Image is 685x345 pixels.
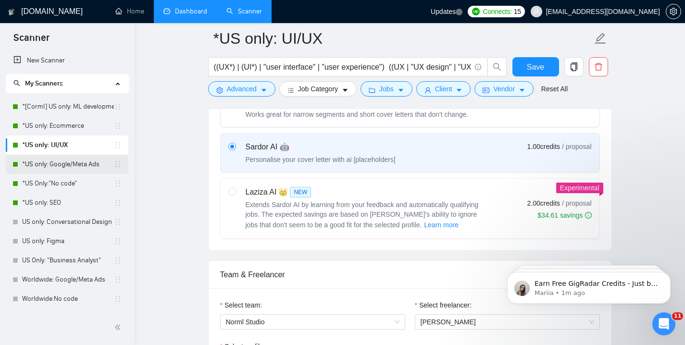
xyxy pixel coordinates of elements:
span: 15 [514,6,521,17]
div: Works great for narrow segments and short cover letters that don't change. [246,110,469,119]
span: setting [216,86,223,94]
label: Select freelancer: [415,300,472,310]
li: *US only: SEO [6,193,128,212]
span: My Scanners [25,79,63,87]
div: Team & Freelancer [220,261,600,288]
input: Scanner name... [213,26,592,50]
span: user [424,86,431,94]
span: holder [114,218,122,226]
li: New Scanner [6,51,128,70]
a: *US only: SEO [22,193,114,212]
span: holder [114,237,122,245]
div: $34.61 savings [537,210,591,220]
label: Select team: [220,300,262,310]
span: holder [114,199,122,207]
span: holder [114,141,122,149]
a: *US only: Ecommerce [22,116,114,136]
button: delete [589,57,608,76]
span: Advanced [227,84,257,94]
span: info-circle [585,212,592,219]
img: upwork-logo.png [472,8,480,15]
div: Sardor AI 🤖 [246,141,396,153]
span: NEW [290,187,311,197]
span: Learn more [424,220,459,230]
img: logo [8,4,15,20]
li: *[Corml] US only: ML development [6,97,128,116]
span: Norml Studio [226,315,399,329]
button: search [487,57,507,76]
span: 1.00 credits [527,141,560,152]
a: dashboardDashboard [163,7,207,15]
iframe: Intercom notifications message [493,252,685,319]
span: My Scanners [13,79,63,87]
a: setting [666,8,681,15]
span: bars [287,86,294,94]
li: *US Only:"No code" [6,174,128,193]
span: 👑 [278,186,288,198]
span: copy [565,62,583,71]
span: caret-down [261,86,267,94]
span: Client [435,84,452,94]
div: Personalise your cover letter with ai [placeholders] [246,155,396,164]
span: search [488,62,506,71]
span: / proposal [562,198,591,208]
span: holder [114,257,122,264]
a: *US Only:"No code" [22,174,114,193]
li: Worldwide:No code [6,289,128,308]
button: settingAdvancedcaret-down [208,81,275,97]
span: caret-down [456,86,462,94]
li: US only - Branding [6,308,128,328]
div: Laziza AI [246,186,486,198]
li: Worldwide: Google/Meta Ads [6,270,128,289]
span: info-circle [475,64,481,70]
span: Extends Sardor AI by learning from your feedback and automatically qualifying jobs. The expected ... [246,201,479,229]
span: Vendor [493,84,514,94]
span: [PERSON_NAME] [421,318,476,326]
a: *[Corml] US only: ML development [22,97,114,116]
span: caret-down [342,86,349,94]
button: setting [666,4,681,19]
a: Worldwide: Google/Meta Ads [22,270,114,289]
span: user [533,8,540,15]
li: *US only: UI/UX [6,136,128,155]
button: copy [564,57,584,76]
span: holder [114,180,122,187]
span: holder [114,276,122,283]
span: double-left [114,322,124,332]
span: Updates [431,8,456,15]
span: caret-down [398,86,404,94]
span: holder [114,160,122,168]
a: New Scanner [13,51,121,70]
span: 11 [672,312,683,320]
iframe: Intercom live chat [652,312,675,335]
a: searchScanner [226,7,262,15]
span: holder [114,122,122,130]
span: Save [527,61,544,73]
a: US only: Conversational Design [22,212,114,232]
a: US Only: "Business Analyst" [22,251,114,270]
a: Worldwide:No code [22,289,114,308]
span: edit [594,32,607,45]
span: Scanner [6,31,57,51]
a: *US only: Google/Meta Ads [22,155,114,174]
span: Job Category [298,84,338,94]
button: folderJobscaret-down [361,81,412,97]
a: Reset All [541,84,568,94]
li: US only: Figma [6,232,128,251]
li: *US only: Google/Meta Ads [6,155,128,174]
span: delete [589,62,608,71]
span: holder [114,295,122,303]
a: *US only: UI/UX [22,136,114,155]
span: folder [369,86,375,94]
button: barsJob Categorycaret-down [279,81,357,97]
input: Search Freelance Jobs... [214,61,471,73]
button: Save [512,57,559,76]
span: Experimental [560,184,599,192]
button: Laziza AI NEWExtends Sardor AI by learning from your feedback and automatically qualifying jobs. ... [423,219,459,231]
button: userClientcaret-down [416,81,471,97]
button: idcardVendorcaret-down [474,81,533,97]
